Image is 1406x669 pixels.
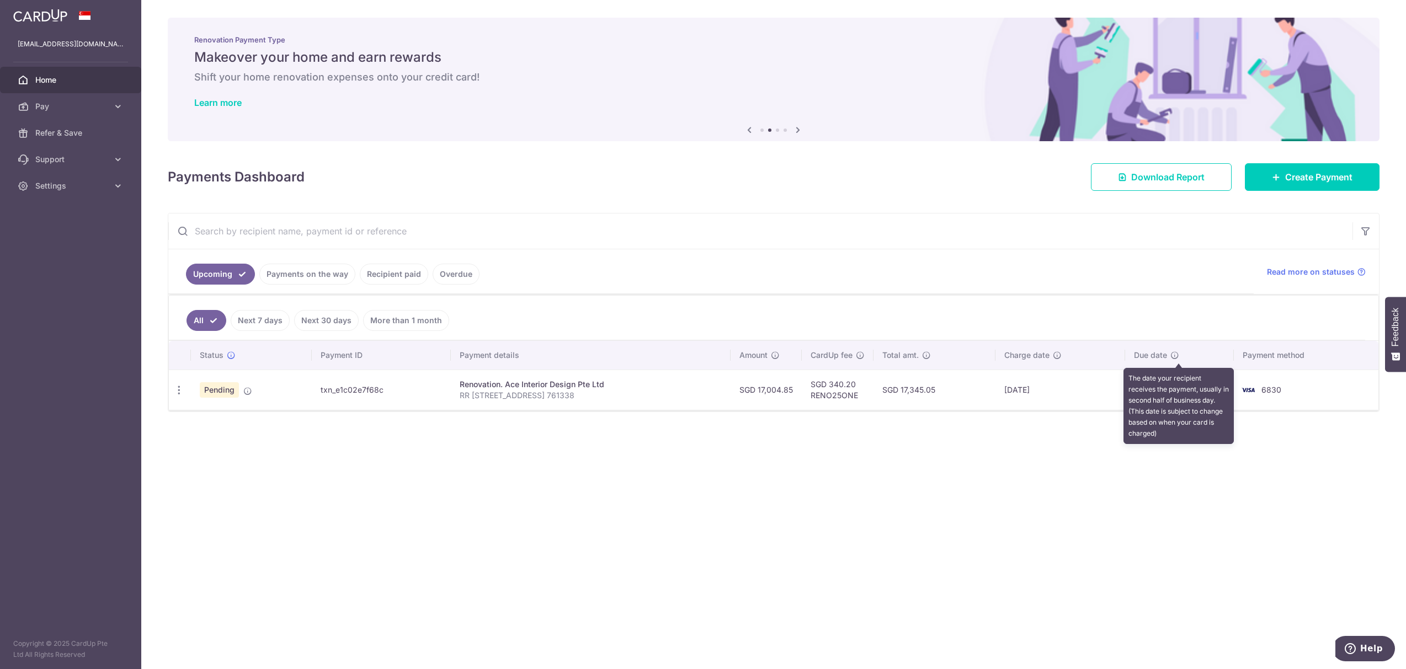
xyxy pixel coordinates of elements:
[1004,350,1050,361] span: Charge date
[739,350,768,361] span: Amount
[1245,163,1380,191] a: Create Payment
[802,370,874,410] td: SGD 340.20 RENO25ONE
[194,35,1353,44] p: Renovation Payment Type
[1234,341,1378,370] th: Payment method
[1131,170,1205,184] span: Download Report
[294,310,359,331] a: Next 30 days
[187,310,226,331] a: All
[451,341,731,370] th: Payment details
[460,390,722,401] p: RR [STREET_ADDRESS] 761338
[312,370,451,410] td: txn_e1c02e7f68c
[194,71,1353,84] h6: Shift your home renovation expenses onto your credit card!
[13,9,67,22] img: CardUp
[874,370,995,410] td: SGD 17,345.05
[231,310,290,331] a: Next 7 days
[1134,350,1167,361] span: Due date
[259,264,355,285] a: Payments on the way
[194,49,1353,66] h5: Makeover your home and earn rewards
[460,379,722,390] div: Renovation. Ace Interior Design Pte Ltd
[995,370,1125,410] td: [DATE]
[1285,170,1352,184] span: Create Payment
[433,264,480,285] a: Overdue
[363,310,449,331] a: More than 1 month
[882,350,919,361] span: Total amt.
[200,350,223,361] span: Status
[35,180,108,191] span: Settings
[1091,163,1232,191] a: Download Report
[168,18,1380,141] img: Renovation banner
[1261,385,1281,394] span: 6830
[1237,383,1259,397] img: Bank Card
[18,39,124,50] p: [EMAIL_ADDRESS][DOMAIN_NAME]
[1391,308,1400,346] span: Feedback
[811,350,853,361] span: CardUp fee
[1267,266,1366,277] a: Read more on statuses
[168,213,1352,249] input: Search by recipient name, payment id or reference
[35,101,108,112] span: Pay
[360,264,428,285] a: Recipient paid
[1335,636,1395,663] iframe: Opens a widget where you can find more information
[1385,297,1406,372] button: Feedback - Show survey
[186,264,255,285] a: Upcoming
[731,370,802,410] td: SGD 17,004.85
[35,127,108,138] span: Refer & Save
[35,74,108,85] span: Home
[312,341,451,370] th: Payment ID
[1267,266,1355,277] span: Read more on statuses
[200,382,239,398] span: Pending
[35,154,108,165] span: Support
[168,167,305,187] h4: Payments Dashboard
[194,97,242,108] a: Learn more
[1123,368,1234,444] div: The date your recipient receives the payment, usually in second half of business day. (This date ...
